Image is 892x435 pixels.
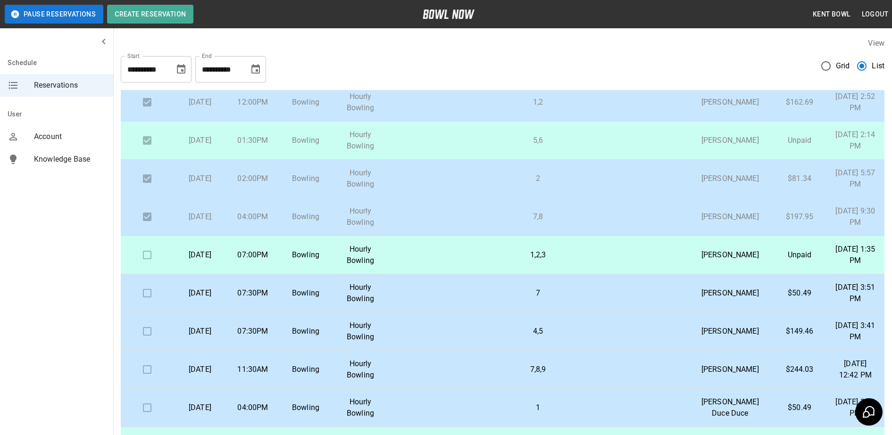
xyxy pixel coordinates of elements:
p: [PERSON_NAME] [695,135,766,146]
p: [DATE] 1:35 PM [834,244,877,266]
p: $81.34 [781,173,819,184]
p: 11:30AM [234,364,272,375]
span: Account [34,131,106,142]
p: 1,2 [396,97,680,108]
p: [DATE] [181,173,219,184]
p: Bowling [287,97,325,108]
p: Hourly Bowling [340,282,381,304]
p: $244.03 [781,364,819,375]
p: Bowling [287,287,325,299]
p: [DATE] 12:42 PM [834,358,877,381]
p: [DATE] [181,249,219,261]
label: View [868,39,884,48]
p: Bowling [287,135,325,146]
p: $50.49 [781,287,819,299]
p: Hourly Bowling [340,244,381,266]
p: [DATE] [181,211,219,222]
button: Choose date, selected date is Sep 27, 2025 [172,60,191,79]
p: 07:00PM [234,249,272,261]
p: [PERSON_NAME] [695,326,766,337]
p: Hourly Bowling [340,167,381,190]
p: Unpaid [781,249,819,261]
p: [DATE] 3:51 PM [834,282,877,304]
button: Pause Reservations [5,5,103,24]
p: 5,6 [396,135,680,146]
p: 07:30PM [234,326,272,337]
p: [DATE] 3:30 PM [834,396,877,419]
p: [PERSON_NAME] [695,97,766,108]
p: [DATE] [181,402,219,413]
p: [DATE] 3:41 PM [834,320,877,343]
p: Bowling [287,249,325,261]
p: [DATE] 2:14 PM [834,129,877,152]
span: List [872,60,884,72]
p: 2 [396,173,680,184]
p: [DATE] [181,326,219,337]
p: Unpaid [781,135,819,146]
p: [DATE] 9:30 PM [834,205,877,228]
p: [PERSON_NAME] [695,287,766,299]
button: Kent Bowl [809,6,854,23]
p: 01:30PM [234,135,272,146]
p: Bowling [287,326,325,337]
span: Knowledge Base [34,154,106,165]
p: [DATE] 2:52 PM [834,91,877,114]
p: 07:30PM [234,287,272,299]
p: 4,5 [396,326,680,337]
p: Hourly Bowling [340,205,381,228]
p: Bowling [287,402,325,413]
p: [DATE] [181,364,219,375]
p: 12:00PM [234,97,272,108]
button: Logout [858,6,892,23]
span: Reservations [34,80,106,91]
p: Bowling [287,364,325,375]
p: Bowling [287,211,325,222]
p: [DATE] 5:57 PM [834,167,877,190]
p: 04:00PM [234,402,272,413]
p: [PERSON_NAME] [695,173,766,184]
p: 02:00PM [234,173,272,184]
p: 04:00PM [234,211,272,222]
p: [DATE] [181,135,219,146]
p: [PERSON_NAME] Duce Duce [695,396,766,419]
p: $197.95 [781,211,819,222]
p: 7,8,9 [396,364,680,375]
p: Hourly Bowling [340,358,381,381]
p: Hourly Bowling [340,91,381,114]
p: $162.69 [781,97,819,108]
p: Hourly Bowling [340,320,381,343]
p: [DATE] [181,97,219,108]
p: 7,8 [396,211,680,222]
p: Bowling [287,173,325,184]
span: Grid [836,60,850,72]
button: Create Reservation [107,5,193,24]
p: [PERSON_NAME] [695,364,766,375]
p: [PERSON_NAME] [695,211,766,222]
p: 1,2,3 [396,249,680,261]
button: Choose date, selected date is Oct 27, 2025 [246,60,265,79]
p: 7 [396,287,680,299]
p: [PERSON_NAME] [695,249,766,261]
p: [DATE] [181,287,219,299]
p: $149.46 [781,326,819,337]
img: logo [423,9,475,19]
p: Hourly Bowling [340,396,381,419]
p: $50.49 [781,402,819,413]
p: 1 [396,402,680,413]
p: Hourly Bowling [340,129,381,152]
